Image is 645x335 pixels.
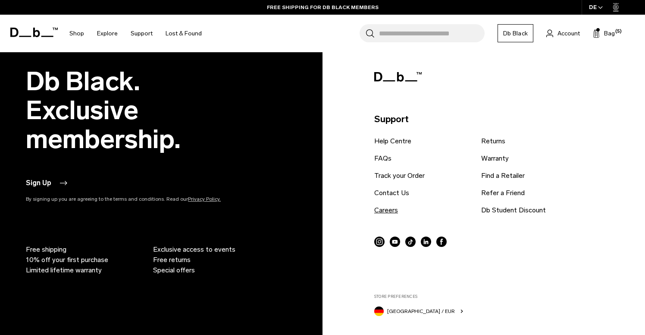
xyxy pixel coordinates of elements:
a: Warranty [481,153,509,164]
a: Find a Retailer [481,171,525,181]
a: Lost & Found [166,18,202,49]
img: Germany [374,307,384,316]
a: FREE SHIPPING FOR DB BLACK MEMBERS [267,3,379,11]
a: Refer a Friend [481,188,525,198]
span: Free shipping [26,244,66,255]
button: Sign Up [26,178,69,188]
p: By signing up you are agreeing to the terms and conditions. Read our [26,195,259,203]
span: Free returns [153,255,191,265]
label: Store Preferences [374,294,621,300]
a: Careers [374,205,398,215]
span: Exclusive access to events [153,244,235,255]
button: Bag (5) [593,28,615,38]
a: Explore [97,18,118,49]
a: Db Student Discount [481,205,546,215]
span: Bag [604,29,615,38]
a: Account [546,28,580,38]
span: Limited lifetime warranty [26,265,102,275]
a: FAQs [374,153,391,164]
p: Support [374,112,621,126]
span: (5) [615,28,622,35]
nav: Main Navigation [63,15,208,52]
a: Privacy Policy. [188,196,221,202]
a: Help Centre [374,136,411,146]
a: Returns [481,136,505,146]
span: Special offers [153,265,195,275]
a: Shop [69,18,84,49]
a: Contact Us [374,188,409,198]
a: Db Black [498,24,533,42]
a: Support [131,18,153,49]
h2: Db Black. Exclusive membership. [26,67,259,154]
a: Track your Order [374,171,425,181]
span: 10% off your first purchase [26,255,108,265]
span: Account [557,29,580,38]
button: Germany [GEOGRAPHIC_DATA] / EUR [374,305,465,316]
span: [GEOGRAPHIC_DATA] / EUR [387,307,455,315]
